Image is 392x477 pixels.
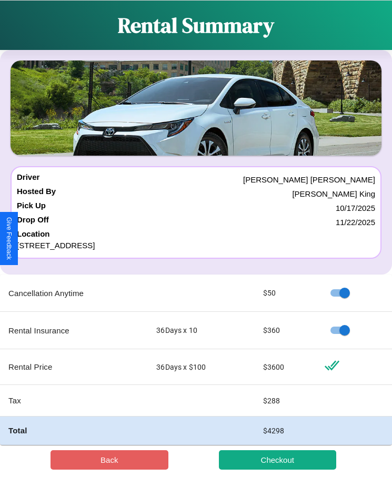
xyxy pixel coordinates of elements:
h4: Driver [17,172,39,187]
h4: Total [8,425,139,436]
td: $ 3600 [255,349,316,385]
td: $ 4298 [255,417,316,445]
td: $ 288 [255,385,316,417]
h4: Drop Off [17,215,49,229]
h4: Location [17,229,375,238]
p: [PERSON_NAME] King [292,187,375,201]
p: 10 / 17 / 2025 [336,201,375,215]
p: [STREET_ADDRESS] [17,238,375,252]
h4: Pick Up [17,201,46,215]
p: Tax [8,393,139,408]
td: $ 50 [255,275,316,312]
p: 11 / 22 / 2025 [336,215,375,229]
h1: Rental Summary [118,11,274,39]
td: $ 360 [255,312,316,349]
p: Cancellation Anytime [8,286,139,300]
button: Back [51,450,168,470]
p: Rental Price [8,360,139,374]
p: Rental Insurance [8,323,139,338]
button: Checkout [219,450,337,470]
td: 36 Days x 10 [148,312,254,349]
p: [PERSON_NAME] [PERSON_NAME] [243,172,375,187]
div: Give Feedback [5,217,13,260]
h4: Hosted By [17,187,56,201]
td: 36 Days x $ 100 [148,349,254,385]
